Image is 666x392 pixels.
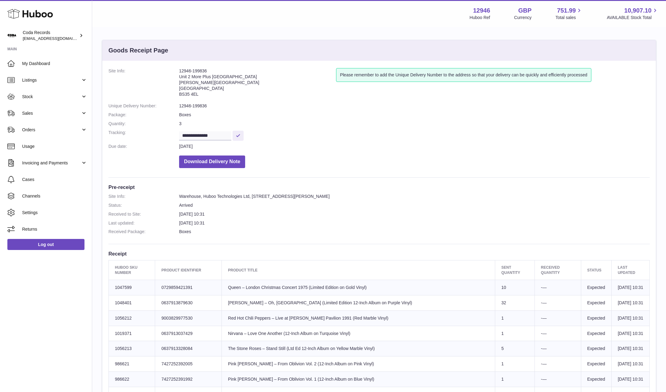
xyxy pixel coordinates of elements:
img: haz@pcatmedia.com [7,31,17,40]
dt: Last updated: [108,220,179,226]
td: 1056212 [109,310,155,326]
th: Status [581,260,611,280]
td: [DATE] 10:31 [611,341,649,356]
td: -— [535,341,581,356]
span: 10,907.10 [624,6,652,15]
span: Cases [22,177,87,183]
td: -— [535,372,581,387]
td: Pink [PERSON_NAME] – From Oblivion Vol. 2 (12-Inch Album on Pink Vinyl) [222,356,495,372]
span: [EMAIL_ADDRESS][DOMAIN_NAME] [23,36,90,41]
dd: [DATE] [179,144,650,149]
dt: Unique Delivery Number: [108,103,179,109]
th: Received Quantity [535,260,581,280]
h3: Goods Receipt Page [108,46,168,55]
th: Product Identifier [155,260,222,280]
td: Expected [581,356,611,372]
strong: 12946 [473,6,490,15]
td: -— [535,310,581,326]
td: [DATE] 10:31 [611,310,649,326]
td: Nirvana – Love One Another (12-Inch Album on Turquoise Vinyl) [222,326,495,341]
dd: Boxes [179,112,650,118]
dd: [DATE] 10:31 [179,220,650,226]
td: 7427252391992 [155,372,222,387]
div: Huboo Ref [470,15,490,21]
button: Download Delivery Note [179,156,245,168]
td: 32 [495,295,535,310]
dt: Package: [108,112,179,118]
dt: Site Info: [108,68,179,100]
span: 751.99 [557,6,576,15]
td: [DATE] 10:31 [611,295,649,310]
a: 751.99 Total sales [555,6,583,21]
dd: [DATE] 10:31 [179,211,650,217]
span: Settings [22,210,87,216]
span: Returns [22,226,87,232]
dd: Boxes [179,229,650,235]
dt: Due date: [108,144,179,149]
span: Usage [22,144,87,149]
td: 1 [495,326,535,341]
div: Please remember to add the Unique Delivery Number to the address so that your delivery can be qui... [336,68,591,82]
td: 5 [495,341,535,356]
td: Pink [PERSON_NAME] – From Oblivion Vol. 1 (12-Inch Album on Blue Vinyl) [222,372,495,387]
td: 1047599 [109,280,155,295]
h3: Pre-receipt [108,184,650,190]
td: Queen – London Christmas Concert 1975 (Limited Edition on Gold Vinyl) [222,280,495,295]
span: Listings [22,77,81,83]
dt: Tracking: [108,130,179,140]
dt: Received to Site: [108,211,179,217]
div: Coda Records [23,30,78,41]
span: Total sales [555,15,583,21]
td: Expected [581,295,611,310]
dd: 3 [179,121,650,127]
td: Expected [581,341,611,356]
td: [PERSON_NAME] – Oh, [GEOGRAPHIC_DATA] (Limited Edition 12-Inch Album on Purple Vinyl) [222,295,495,310]
td: The Stone Roses – Stand Still (Ltd Ed 12-Inch Album on Yellow Marble Vinyl) [222,341,495,356]
dd: Arrived [179,202,650,208]
h3: Receipt [108,250,650,257]
dt: Site Info: [108,194,179,199]
td: 7427252392005 [155,356,222,372]
span: Sales [22,110,81,116]
td: 986621 [109,356,155,372]
th: Product title [222,260,495,280]
span: Invoicing and Payments [22,160,81,166]
td: -— [535,280,581,295]
a: Log out [7,239,84,250]
span: Stock [22,94,81,100]
dd: Warehouse, Huboo Technologies Ltd, [STREET_ADDRESS][PERSON_NAME] [179,194,650,199]
span: Orders [22,127,81,133]
td: Expected [581,280,611,295]
td: 0637913328084 [155,341,222,356]
th: Last updated [611,260,649,280]
td: 9003829977530 [155,310,222,326]
td: [DATE] 10:31 [611,280,649,295]
th: Huboo SKU Number [109,260,155,280]
td: 10 [495,280,535,295]
td: 1 [495,310,535,326]
td: 0637913879630 [155,295,222,310]
td: 0729859421391 [155,280,222,295]
address: 12946-199836 Unit 2 More Plus [GEOGRAPHIC_DATA] [PERSON_NAME][GEOGRAPHIC_DATA] [GEOGRAPHIC_DATA] ... [179,68,336,100]
span: Channels [22,193,87,199]
td: Expected [581,326,611,341]
td: 1 [495,372,535,387]
dt: Status: [108,202,179,208]
td: 986622 [109,372,155,387]
td: -— [535,326,581,341]
td: 1048401 [109,295,155,310]
td: 1056213 [109,341,155,356]
dt: Quantity: [108,121,179,127]
span: AVAILABLE Stock Total [607,15,659,21]
dd: 12946-199836 [179,103,650,109]
td: -— [535,295,581,310]
td: Expected [581,310,611,326]
td: 0637913037429 [155,326,222,341]
td: [DATE] 10:31 [611,356,649,372]
td: Expected [581,372,611,387]
div: Currency [514,15,532,21]
td: Red Hot Chili Peppers – Live at [PERSON_NAME] Pavilion 1991 (Red Marble Vinyl) [222,310,495,326]
td: [DATE] 10:31 [611,372,649,387]
span: My Dashboard [22,61,87,67]
a: 10,907.10 AVAILABLE Stock Total [607,6,659,21]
